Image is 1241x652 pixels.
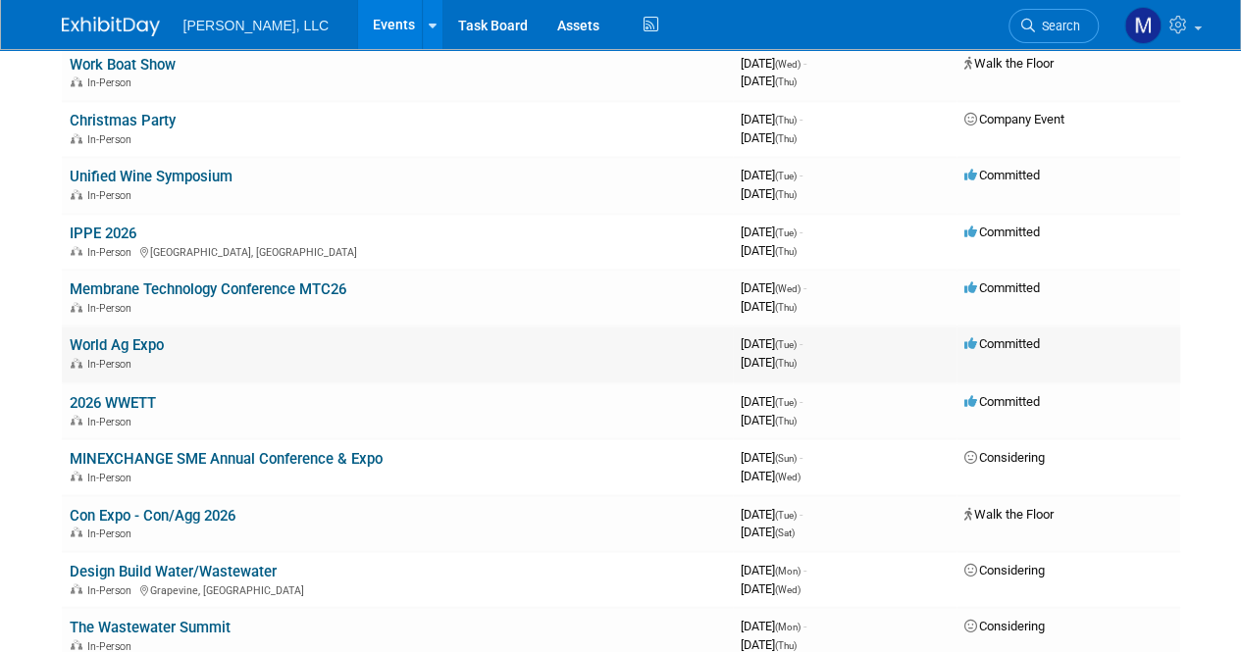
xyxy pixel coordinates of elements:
a: Membrane Technology Conference MTC26 [70,280,346,298]
span: [DATE] [741,468,801,482]
img: In-Person Event [71,583,82,593]
a: Search [1008,9,1099,43]
span: (Thu) [775,115,797,125]
span: [DATE] [741,355,797,370]
a: 2026 WWETT [70,393,156,411]
span: [DATE] [741,636,797,651]
span: (Tue) [775,171,797,181]
span: Walk the Floor [964,56,1054,71]
span: (Thu) [775,358,797,369]
img: Mitchell Brown [1124,7,1162,44]
span: In-Person [87,583,137,596]
span: [PERSON_NAME], LLC [183,18,330,33]
span: - [803,618,806,632]
span: In-Person [87,189,137,202]
span: Committed [964,168,1040,182]
span: - [800,393,802,408]
span: (Tue) [775,339,797,350]
span: (Mon) [775,621,801,631]
a: Unified Wine Symposium [70,168,233,185]
img: In-Person Event [71,246,82,256]
a: World Ag Expo [70,336,164,354]
span: [DATE] [741,562,806,577]
span: (Wed) [775,583,801,594]
a: Christmas Party [70,112,176,129]
span: Committed [964,225,1040,239]
span: - [800,225,802,239]
img: In-Person Event [71,133,82,143]
span: - [800,112,802,126]
a: Con Expo - Con/Agg 2026 [70,506,235,524]
span: Committed [964,393,1040,408]
span: [DATE] [741,243,797,258]
span: [DATE] [741,168,802,182]
span: Committed [964,336,1040,351]
span: [DATE] [741,618,806,632]
span: [DATE] [741,56,806,71]
span: In-Person [87,471,137,483]
span: [DATE] [741,412,797,426]
a: Work Boat Show [70,56,176,74]
span: [DATE] [741,580,801,595]
span: - [800,336,802,351]
span: - [803,562,806,577]
span: In-Person [87,302,137,315]
span: (Thu) [775,415,797,426]
span: Walk the Floor [964,506,1054,521]
a: The Wastewater Summit [70,618,231,635]
span: (Thu) [775,246,797,257]
span: - [800,168,802,182]
span: (Sun) [775,452,797,463]
span: Considering [964,618,1045,632]
span: [DATE] [741,506,802,521]
span: [DATE] [741,74,797,88]
span: In-Person [87,133,137,146]
img: In-Person Event [71,471,82,480]
span: Search [1035,19,1080,33]
span: [DATE] [741,449,802,464]
img: In-Person Event [71,302,82,312]
img: In-Person Event [71,76,82,86]
img: In-Person Event [71,527,82,536]
span: - [803,56,806,71]
span: (Thu) [775,133,797,144]
a: Design Build Water/Wastewater [70,562,277,579]
div: [GEOGRAPHIC_DATA], [GEOGRAPHIC_DATA] [70,243,725,259]
span: - [800,449,802,464]
span: [DATE] [741,225,802,239]
a: MINEXCHANGE SME Annual Conference & Expo [70,449,383,467]
span: Committed [964,280,1040,295]
span: [DATE] [741,280,806,295]
span: In-Person [87,527,137,539]
span: (Wed) [775,471,801,481]
span: [DATE] [741,186,797,201]
span: (Thu) [775,189,797,200]
span: (Thu) [775,76,797,87]
div: Grapevine, [GEOGRAPHIC_DATA] [70,580,725,596]
span: (Wed) [775,283,801,294]
span: (Sat) [775,527,795,537]
span: [DATE] [741,393,802,408]
span: In-Person [87,415,137,427]
span: (Tue) [775,509,797,520]
img: In-Person Event [71,189,82,199]
span: [DATE] [741,524,795,538]
img: In-Person Event [71,415,82,425]
span: In-Person [87,76,137,89]
span: [DATE] [741,130,797,145]
img: In-Person Event [71,358,82,368]
span: In-Person [87,639,137,652]
img: In-Person Event [71,639,82,649]
span: In-Person [87,358,137,371]
span: Considering [964,562,1045,577]
span: Considering [964,449,1045,464]
a: IPPE 2026 [70,225,136,242]
span: In-Person [87,246,137,259]
span: - [803,280,806,295]
span: [DATE] [741,299,797,314]
span: (Wed) [775,59,801,70]
span: (Tue) [775,396,797,407]
span: - [800,506,802,521]
span: (Mon) [775,565,801,576]
img: ExhibitDay [62,17,160,36]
